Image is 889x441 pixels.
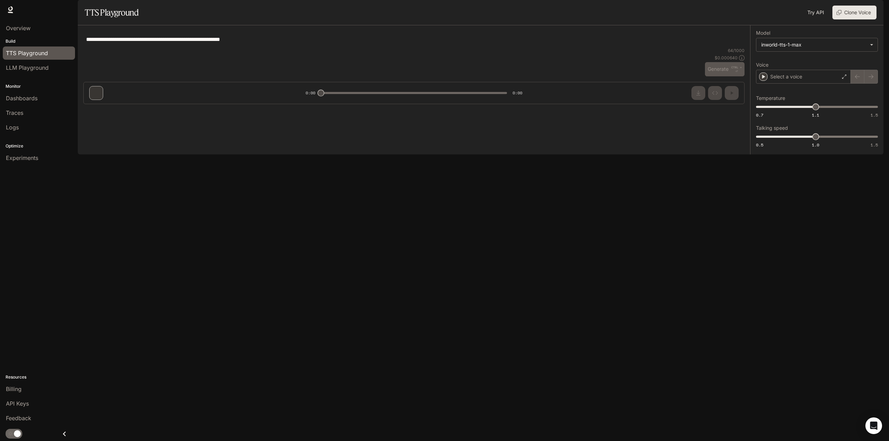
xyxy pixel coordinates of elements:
[728,48,745,53] p: 64 / 1000
[871,112,878,118] span: 1.5
[756,31,770,35] p: Model
[756,96,785,101] p: Temperature
[756,112,763,118] span: 0.7
[812,142,819,148] span: 1.0
[756,126,788,130] p: Talking speed
[756,38,878,51] div: inworld-tts-1-max
[865,417,882,434] div: Open Intercom Messenger
[770,73,802,80] p: Select a voice
[832,6,876,19] button: Clone Voice
[715,55,738,61] p: $ 0.000640
[756,142,763,148] span: 0.5
[871,142,878,148] span: 1.5
[805,6,827,19] a: Try API
[85,6,139,19] h1: TTS Playground
[812,112,819,118] span: 1.1
[756,62,768,67] p: Voice
[761,41,866,48] div: inworld-tts-1-max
